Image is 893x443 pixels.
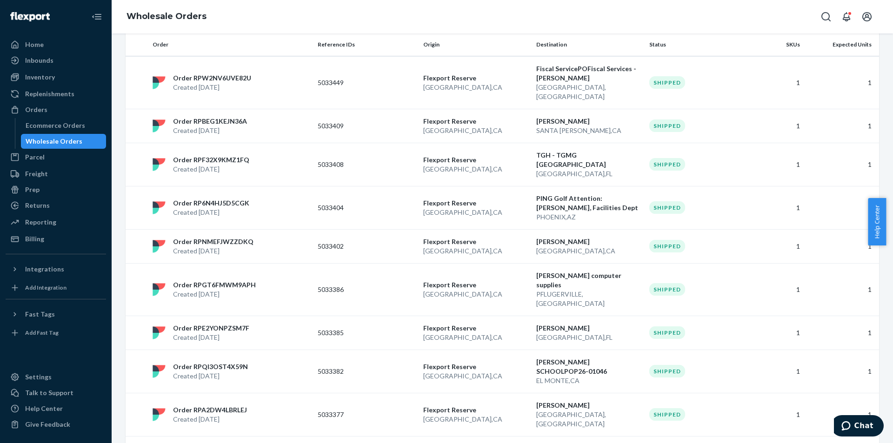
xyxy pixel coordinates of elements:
a: Parcel [6,150,106,165]
td: 1 [751,186,804,229]
div: Shipped [649,408,685,421]
div: Help Center [25,404,63,413]
th: Status [646,33,751,56]
td: 1 [804,56,879,109]
div: Home [25,40,44,49]
p: [GEOGRAPHIC_DATA] , CA [423,165,529,174]
a: Add Fast Tag [6,325,106,340]
div: Replenishments [25,89,74,99]
img: flexport logo [153,240,166,253]
p: [GEOGRAPHIC_DATA] , FL [536,169,642,179]
p: PHOENIX , AZ [536,212,642,222]
button: Open notifications [837,7,856,26]
a: Home [6,37,106,52]
p: [PERSON_NAME] SCHOOLPOP26-01046 [536,357,642,376]
div: Parcel [25,152,45,162]
img: flexport logo [153,283,166,296]
p: Fiscal ServicePOFiscal Services - [PERSON_NAME] [536,64,642,83]
div: Billing [25,234,44,244]
img: flexport logo [153,201,166,214]
p: [GEOGRAPHIC_DATA] , CA [536,246,642,256]
td: 1 [751,56,804,109]
img: Flexport logo [10,12,50,21]
button: Open Search Box [817,7,835,26]
button: Open account menu [858,7,876,26]
td: 1 [751,316,804,350]
td: 1 [804,350,879,393]
a: Settings [6,370,106,384]
p: Order RPGT6FMWM9APH [173,280,256,290]
p: Created [DATE] [173,290,256,299]
p: 5033408 [318,160,392,169]
p: PING Golf Attention: [PERSON_NAME], Facilities Dept [536,194,642,212]
a: Freight [6,166,106,181]
p: Flexport Reserve [423,405,529,415]
p: Flexport Reserve [423,237,529,246]
a: Inbounds [6,53,106,68]
p: 5033386 [318,285,392,294]
p: 5033377 [318,410,392,419]
div: Talk to Support [25,388,73,397]
td: 1 [804,393,879,436]
td: 1 [804,316,879,350]
button: Close Navigation [87,7,106,26]
p: Order RPF32X9KMZ1FQ [173,155,249,165]
p: Flexport Reserve [423,362,529,371]
div: Shipped [649,201,685,214]
p: [PERSON_NAME] computer supplies [536,271,642,290]
p: Order RPBEG1KEJN36A [173,117,247,126]
p: [GEOGRAPHIC_DATA] , CA [423,371,529,381]
p: [GEOGRAPHIC_DATA] , CA [423,126,529,135]
th: Destination [533,33,646,56]
div: Ecommerce Orders [26,121,85,130]
div: Shipped [649,283,685,296]
p: [PERSON_NAME] [536,401,642,410]
td: 1 [804,229,879,263]
button: Talk to Support [6,385,106,400]
a: Add Integration [6,280,106,295]
div: Add Fast Tag [25,329,59,337]
div: Returns [25,201,50,210]
p: TGH - TGMG [GEOGRAPHIC_DATA] [536,151,642,169]
button: Help Center [868,198,886,245]
img: flexport logo [153,158,166,171]
p: 5033385 [318,328,392,337]
div: Reporting [25,218,56,227]
p: [PERSON_NAME] [536,237,642,246]
td: 1 [804,109,879,143]
p: Order RP6N4HJ5D5CGK [173,198,249,208]
p: [GEOGRAPHIC_DATA] , [GEOGRAPHIC_DATA] [536,410,642,429]
button: Give Feedback [6,417,106,432]
button: Fast Tags [6,307,106,322]
div: Inventory [25,73,55,82]
div: Wholesale Orders [26,137,82,146]
td: 1 [804,263,879,316]
p: [PERSON_NAME] [536,324,642,333]
th: Origin [420,33,533,56]
img: flexport logo [153,408,166,421]
p: [GEOGRAPHIC_DATA] , [GEOGRAPHIC_DATA] [536,83,642,101]
div: Shipped [649,365,685,377]
p: Flexport Reserve [423,280,529,290]
div: Integrations [25,264,64,274]
a: Help Center [6,401,106,416]
a: Reporting [6,215,106,230]
td: 1 [804,143,879,186]
div: Add Integration [25,284,67,291]
p: Created [DATE] [173,126,247,135]
p: [GEOGRAPHIC_DATA] , CA [423,208,529,217]
td: 1 [751,263,804,316]
img: flexport logo [153,119,166,132]
p: Order RPW2NV6UVE82U [173,73,251,83]
iframe: Opens a widget where you can chat to one of our agents [834,415,884,438]
th: Reference IDs [314,33,420,56]
p: [GEOGRAPHIC_DATA] , CA [423,415,529,424]
div: Inbounds [25,56,53,65]
p: Created [DATE] [173,83,251,92]
td: 1 [751,109,804,143]
p: Order RPNMEFJWZZDKQ [173,237,253,246]
a: Replenishments [6,86,106,101]
div: Shipped [649,76,685,89]
div: Settings [25,372,52,382]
